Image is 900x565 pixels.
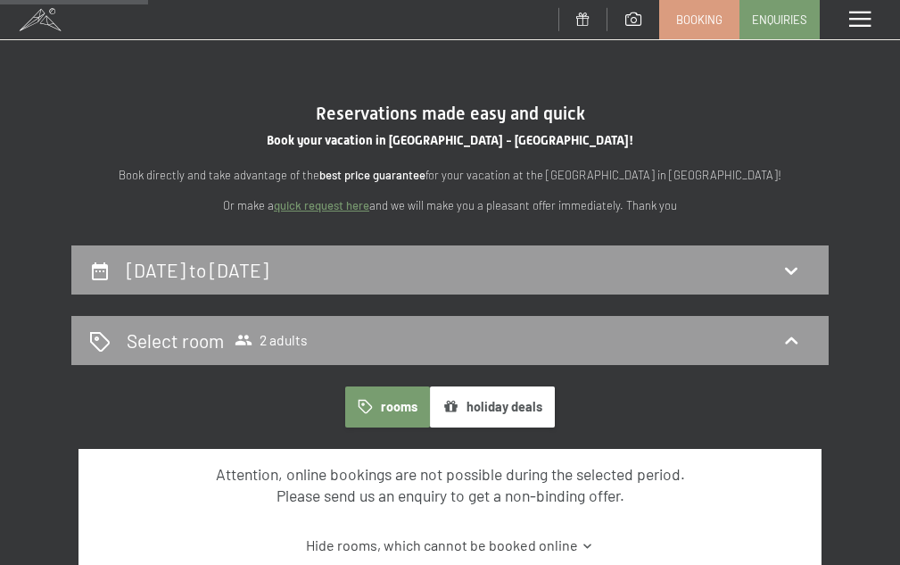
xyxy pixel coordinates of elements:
p: Book directly and take advantage of the for your vacation at the [GEOGRAPHIC_DATA] in [GEOGRAPHIC... [71,166,829,185]
h2: Select room [127,328,224,353]
h2: [DATE] to [DATE] [127,259,268,281]
button: rooms [345,386,430,428]
span: Book your vacation in [GEOGRAPHIC_DATA] - [GEOGRAPHIC_DATA]! [267,133,633,147]
a: quick request here [274,198,369,212]
a: Enquiries [740,1,819,38]
a: Booking [660,1,739,38]
button: holiday deals [430,386,555,428]
span: 2 adults [235,331,308,349]
div: Attention, online bookings are not possible during the selected period. Please send us an enquiry... [101,463,799,507]
span: Booking [676,12,722,28]
a: Hide rooms, which cannot be booked online [101,536,799,555]
p: Or make a and we will make you a pleasant offer immediately. Thank you [71,196,829,215]
span: Reservations made easy and quick [316,103,585,124]
strong: best price guarantee [319,168,425,182]
span: Enquiries [752,12,807,28]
